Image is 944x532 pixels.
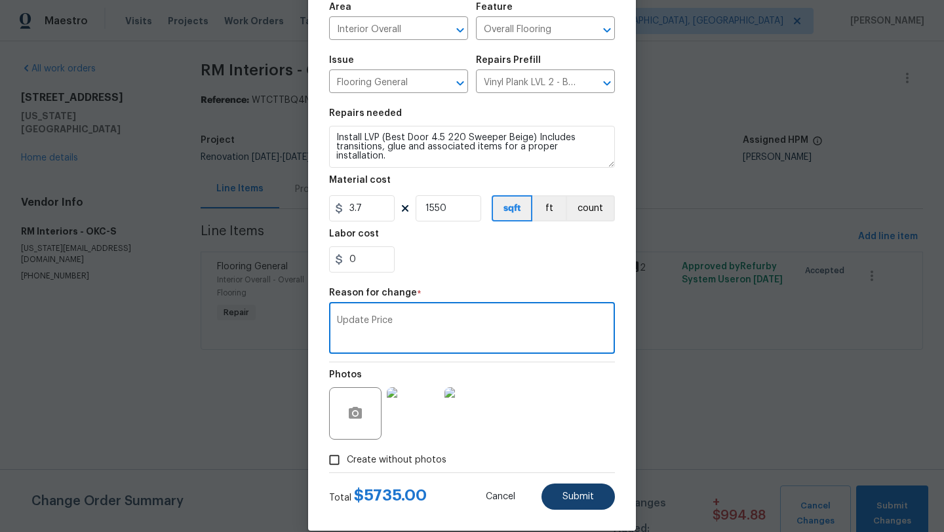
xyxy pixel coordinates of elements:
span: Submit [562,492,594,502]
textarea: Install LVP (Best Door 4.5 220 Sweeper Beige) Includes transitions, glue and associated items for... [329,126,615,168]
h5: Photos [329,370,362,379]
h5: Reason for change [329,288,417,297]
button: Cancel [465,484,536,510]
span: Create without photos [347,453,446,467]
h5: Feature [476,3,513,12]
button: ft [532,195,566,221]
div: Total [329,489,427,504]
h5: Area [329,3,351,12]
h5: Repairs Prefill [476,56,541,65]
h5: Issue [329,56,354,65]
button: Open [598,21,616,39]
span: $ 5735.00 [354,487,427,503]
button: sqft [492,195,532,221]
button: Open [598,74,616,92]
button: Open [451,74,469,92]
button: Open [451,21,469,39]
button: count [566,195,615,221]
h5: Repairs needed [329,109,402,118]
h5: Material cost [329,176,391,185]
button: Submit [541,484,615,510]
h5: Labor cost [329,229,379,238]
span: Cancel [486,492,515,502]
textarea: Update Price [337,316,607,343]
